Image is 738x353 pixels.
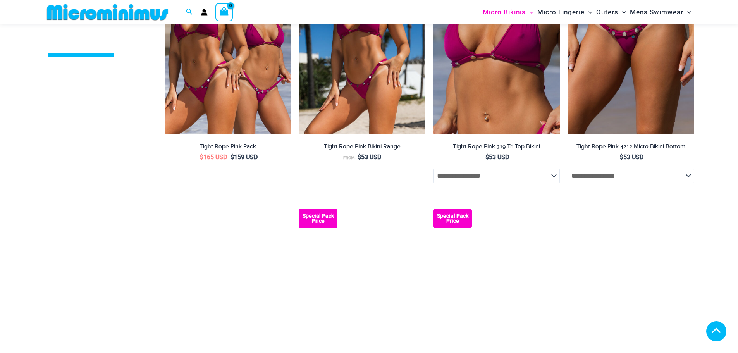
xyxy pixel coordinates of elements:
a: Micro LingerieMenu ToggleMenu Toggle [535,2,594,22]
h2: Tight Rope Pink Bikini Range [299,143,425,150]
span: Menu Toggle [526,2,533,22]
bdi: 159 USD [231,153,258,161]
span: Menu Toggle [683,2,691,22]
a: Account icon link [201,9,208,16]
span: From: [343,155,356,160]
a: OutersMenu ToggleMenu Toggle [594,2,628,22]
span: $ [358,153,361,161]
span: Outers [596,2,618,22]
span: $ [231,153,234,161]
span: $ [620,153,623,161]
b: Special Pack Price [433,214,472,224]
span: $ [485,153,489,161]
a: Tight Rope Pink 319 Tri Top Bikini [433,143,560,153]
a: Micro BikinisMenu ToggleMenu Toggle [481,2,535,22]
h2: Tight Rope Pink Pack [165,143,291,150]
span: Menu Toggle [618,2,626,22]
a: Mens SwimwearMenu ToggleMenu Toggle [628,2,693,22]
h2: Tight Rope Pink 4212 Micro Bikini Bottom [568,143,694,150]
b: Special Pack Price [299,214,337,224]
bdi: 53 USD [358,153,381,161]
span: Menu Toggle [585,2,592,22]
h2: Tight Rope Pink 319 Tri Top Bikini [433,143,560,150]
span: Micro Lingerie [537,2,585,22]
bdi: 53 USD [485,153,509,161]
bdi: 165 USD [200,153,227,161]
a: Tight Rope Pink 4212 Micro Bikini Bottom [568,143,694,153]
a: Tight Rope Pink Pack [165,143,291,153]
a: Tight Rope Pink Bikini Range [299,143,425,153]
a: View Shopping Cart, empty [215,3,233,21]
span: Micro Bikinis [483,2,526,22]
img: MM SHOP LOGO FLAT [44,3,171,21]
span: Mens Swimwear [630,2,683,22]
span: $ [200,153,203,161]
a: [DEMOGRAPHIC_DATA] Sizing Guide [48,53,114,81]
a: Search icon link [186,7,193,17]
nav: Site Navigation [480,1,695,23]
bdi: 53 USD [620,153,643,161]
